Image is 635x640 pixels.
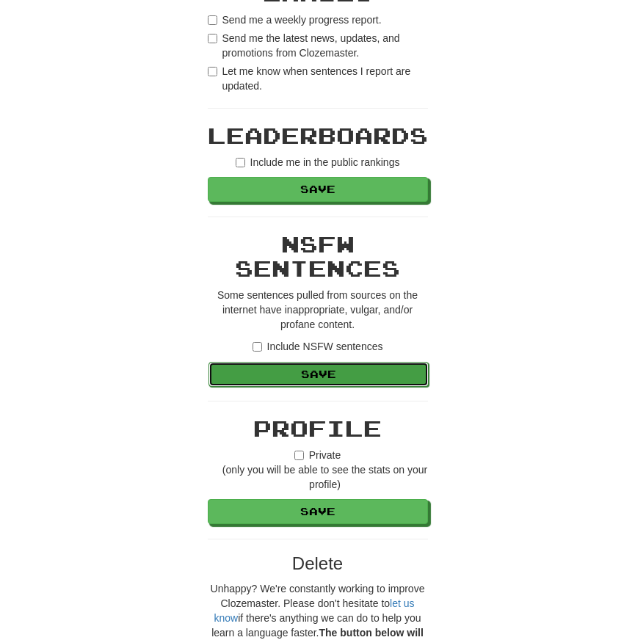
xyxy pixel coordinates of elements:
h2: NSFW Sentences [208,232,428,280]
p: Some sentences pulled from sources on the internet have inappropriate, vulgar, and/or profane con... [208,288,428,332]
h2: Profile [208,416,428,440]
label: Send me the latest news, updates, and promotions from Clozemaster. [208,31,428,60]
label: Include NSFW sentences [253,339,383,354]
input: Include NSFW sentences [253,342,262,352]
input: Let me know when sentences I report are updated. [208,67,217,76]
h3: Delete [208,554,428,573]
label: Include me in the public rankings [236,155,400,170]
input: Send me a weekly progress report. [208,15,217,25]
input: Include me in the public rankings [236,158,245,167]
label: Let me know when sentences I report are updated. [208,64,428,93]
input: Send me the latest news, updates, and promotions from Clozemaster. [208,34,217,43]
a: let us know [214,597,414,624]
input: Private(only you will be able to see the stats on your profile) [294,451,304,460]
label: Private (only you will be able to see the stats on your profile) [208,448,428,492]
button: Save [208,177,428,202]
label: Send me a weekly progress report. [208,12,382,27]
button: Save [208,362,429,387]
h2: Leaderboards [208,123,428,148]
button: Save [208,499,428,524]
